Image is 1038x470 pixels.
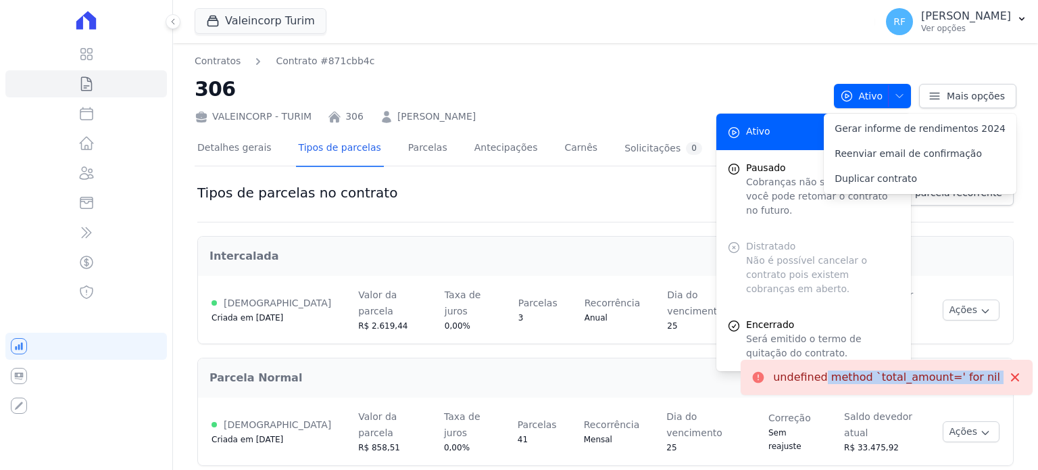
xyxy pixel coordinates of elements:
button: Ações [943,421,999,442]
span: Saldo devedor atual [844,411,912,438]
a: Gerar informe de rendimentos 2024 [824,116,1016,141]
span: Ativo [746,124,770,139]
span: Valor da parcela [358,411,397,438]
p: Será emitido o termo de quitação do contrato. [746,332,900,360]
button: Pausado Cobranças não serão geradas e você pode retomar o contrato no futuro. [716,150,911,229]
h2: Intercalada [209,248,1002,264]
a: Contrato #871cbb4c [276,54,374,68]
span: 25 [666,443,676,452]
span: Taxa de juros [444,411,480,438]
span: R$ 33.475,92 [844,443,899,452]
button: Ativo [834,84,912,108]
span: Parcelas [518,419,557,430]
nav: Breadcrumb [195,54,823,68]
a: Solicitações0 [622,131,705,167]
a: Reenviar email de confirmação [824,141,1016,166]
a: Antecipações [472,131,541,167]
p: Ver opções [921,23,1011,34]
span: [DEMOGRAPHIC_DATA] [224,298,331,308]
span: Parcelas [518,298,558,308]
h2: 306 [195,74,823,104]
button: RF [PERSON_NAME] Ver opções [875,3,1038,41]
a: 306 [345,110,364,124]
span: Recorrência [584,419,640,430]
span: Anual [585,313,608,323]
div: 0 [686,142,702,155]
span: RF [893,17,906,26]
span: Valor da parcela [358,289,397,316]
span: Criada em [DATE] [212,313,283,323]
span: 0,00% [444,443,470,452]
h2: Parcela Normal [209,370,1002,386]
nav: Breadcrumb [195,54,374,68]
span: Criada em [DATE] [212,435,283,444]
a: Contratos [195,54,241,68]
span: 41 [518,435,528,444]
span: Correção [768,413,811,423]
button: Valeincorp Turim [195,8,326,34]
a: Mais opções [919,84,1016,108]
span: Mais opções [947,89,1005,103]
span: Dia do vencimento [667,289,723,316]
span: R$ 858,51 [358,443,400,452]
a: Encerrado Será emitido o termo de quitação do contrato. [716,307,911,371]
p: Cobranças não serão geradas e você pode retomar o contrato no futuro. [746,175,900,218]
span: Mensal [584,435,612,444]
p: [PERSON_NAME] [921,9,1011,23]
span: Dia do vencimento [666,411,722,438]
span: 25 [667,321,677,331]
span: Pausado [746,161,900,175]
span: 0,00% [445,321,470,331]
a: Carnês [562,131,600,167]
a: Tipos de parcelas [296,131,384,167]
h1: Tipos de parcelas no contrato [197,185,397,201]
a: Parcelas [405,131,450,167]
span: [DEMOGRAPHIC_DATA] [224,419,331,430]
div: VALEINCORP - TURIM [195,110,312,124]
span: Ativo [840,84,883,108]
a: Duplicar contrato [824,166,1016,191]
button: Ações [943,300,999,321]
div: Solicitações [624,142,702,155]
span: Encerrado [746,318,900,332]
span: Sem reajuste [768,428,801,451]
a: [PERSON_NAME] [397,110,476,124]
p: undefined method `total_amount=' for nil [773,371,1000,384]
a: Detalhes gerais [195,131,274,167]
span: Taxa de juros [445,289,481,316]
span: 3 [518,313,524,323]
span: R$ 2.619,44 [358,321,407,331]
span: Recorrência [585,298,641,308]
